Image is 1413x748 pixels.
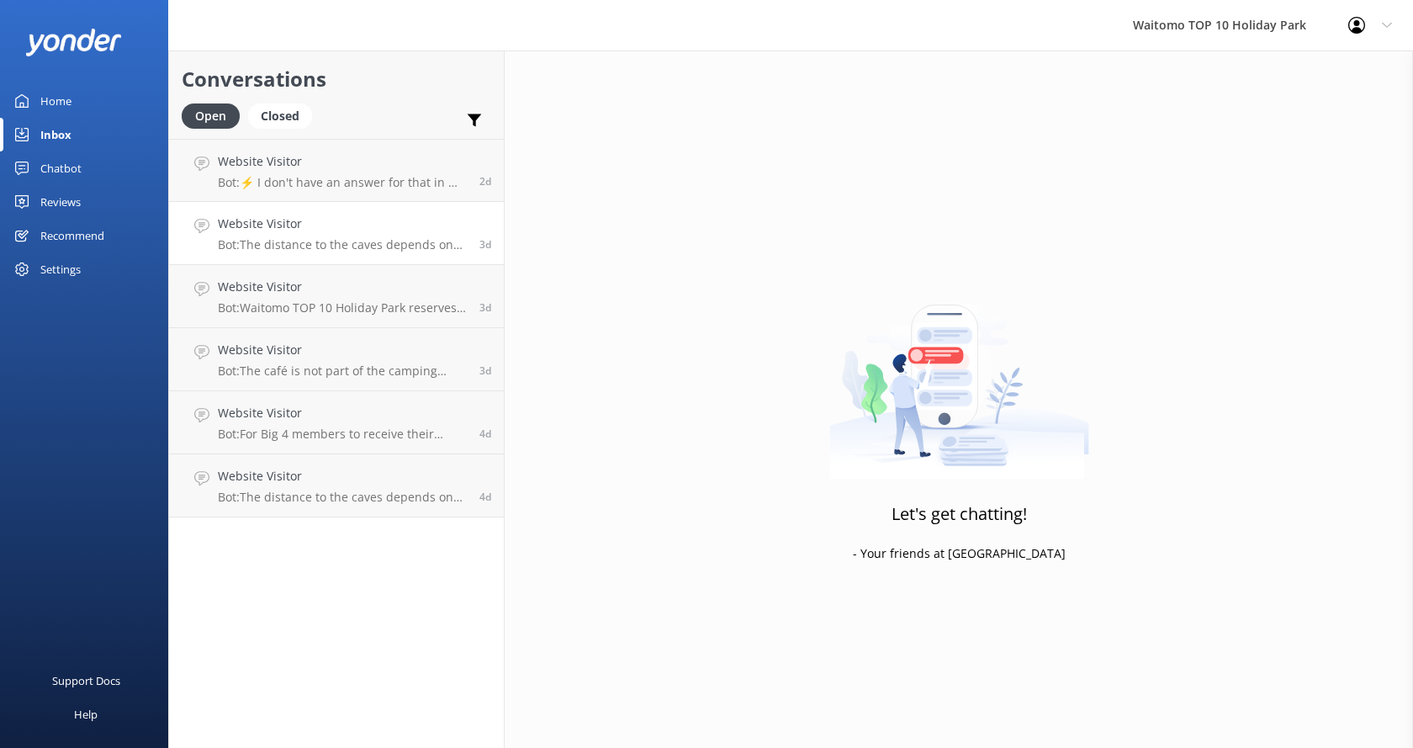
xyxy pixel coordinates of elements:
[479,174,491,188] span: Aug 26 2025 08:18am (UTC +12:00) Pacific/Auckland
[169,139,504,202] a: Website VisitorBot:⚡ I don't have an answer for that in my knowledge base. Please try and rephras...
[169,391,504,454] a: Website VisitorBot:For Big 4 members to receive their accommodation discount, you need to email o...
[218,363,467,379] p: Bot: The café is not part of the camping ground. It is located across the road from the camping g...
[218,404,467,422] h4: Website Visitor
[218,152,467,171] h4: Website Visitor
[74,698,98,731] div: Help
[479,237,491,252] span: Aug 25 2025 09:03am (UTC +12:00) Pacific/Auckland
[218,467,467,485] h4: Website Visitor
[182,103,240,129] div: Open
[853,544,1066,563] p: - Your friends at [GEOGRAPHIC_DATA]
[40,185,81,219] div: Reviews
[479,300,491,315] span: Aug 24 2025 10:09pm (UTC +12:00) Pacific/Auckland
[182,63,491,95] h2: Conversations
[248,103,312,129] div: Closed
[479,363,491,378] span: Aug 24 2025 08:14pm (UTC +12:00) Pacific/Auckland
[218,427,467,442] p: Bot: For Big 4 members to receive their accommodation discount, you need to email or call the tea...
[169,454,504,517] a: Website VisitorBot:The distance to the caves depends on the tour you’ve booked. If you’re visitin...
[40,118,71,151] div: Inbox
[40,84,71,118] div: Home
[40,252,81,286] div: Settings
[40,151,82,185] div: Chatbot
[169,202,504,265] a: Website VisitorBot:The distance to the caves depends on the tour you’ve booked. If you’re visitin...
[40,219,104,252] div: Recommend
[25,29,122,56] img: yonder-white-logo.png
[248,106,320,125] a: Closed
[829,269,1089,480] img: artwork of a man stealing a conversation from at giant smartphone
[218,175,467,190] p: Bot: ⚡ I don't have an answer for that in my knowledge base. Please try and rephrase your questio...
[479,490,491,504] span: Aug 24 2025 08:17am (UTC +12:00) Pacific/Auckland
[182,106,248,125] a: Open
[169,328,504,391] a: Website VisitorBot:The café is not part of the camping ground. It is located across the road from...
[892,501,1027,528] h3: Let's get chatting!
[218,490,467,505] p: Bot: The distance to the caves depends on the tour you’ve booked. If you’re visiting the 45-minut...
[218,237,467,252] p: Bot: The distance to the caves depends on the tour you’ve booked. If you’re visiting the 45-minut...
[218,215,467,233] h4: Website Visitor
[218,300,467,316] p: Bot: Waitomo TOP 10 Holiday Park reserves the right to charge 100% of the balance owing to the cr...
[52,664,120,698] div: Support Docs
[169,265,504,328] a: Website VisitorBot:Waitomo TOP 10 Holiday Park reserves the right to charge 100% of the balance o...
[218,341,467,359] h4: Website Visitor
[479,427,491,441] span: Aug 24 2025 06:15pm (UTC +12:00) Pacific/Auckland
[218,278,467,296] h4: Website Visitor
